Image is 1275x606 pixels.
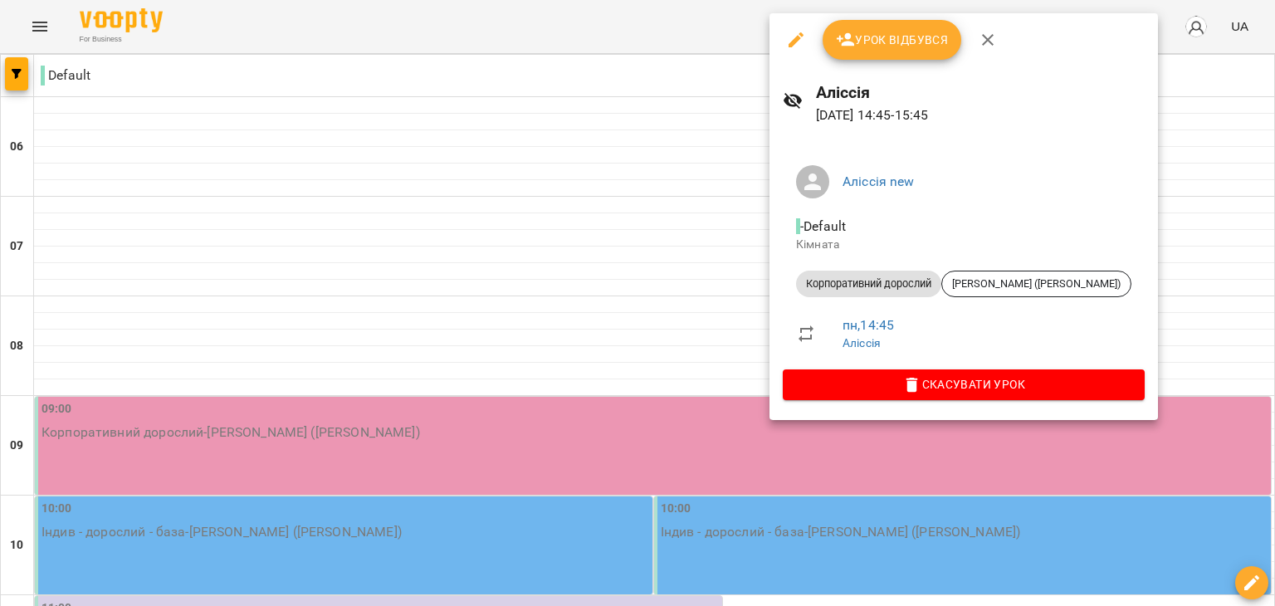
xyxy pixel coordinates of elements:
[796,237,1131,253] p: Кімната
[796,374,1131,394] span: Скасувати Урок
[843,336,881,349] a: Аліссія
[823,20,962,60] button: Урок відбувся
[843,173,915,189] a: Аліссія new
[816,80,1145,105] h6: Аліссія
[942,276,1131,291] span: [PERSON_NAME] ([PERSON_NAME])
[941,271,1131,297] div: [PERSON_NAME] ([PERSON_NAME])
[796,276,941,291] span: Корпоративний дорослий
[816,105,1145,125] p: [DATE] 14:45 - 15:45
[843,317,894,333] a: пн , 14:45
[796,218,849,234] span: - Default
[836,30,949,50] span: Урок відбувся
[783,369,1145,399] button: Скасувати Урок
